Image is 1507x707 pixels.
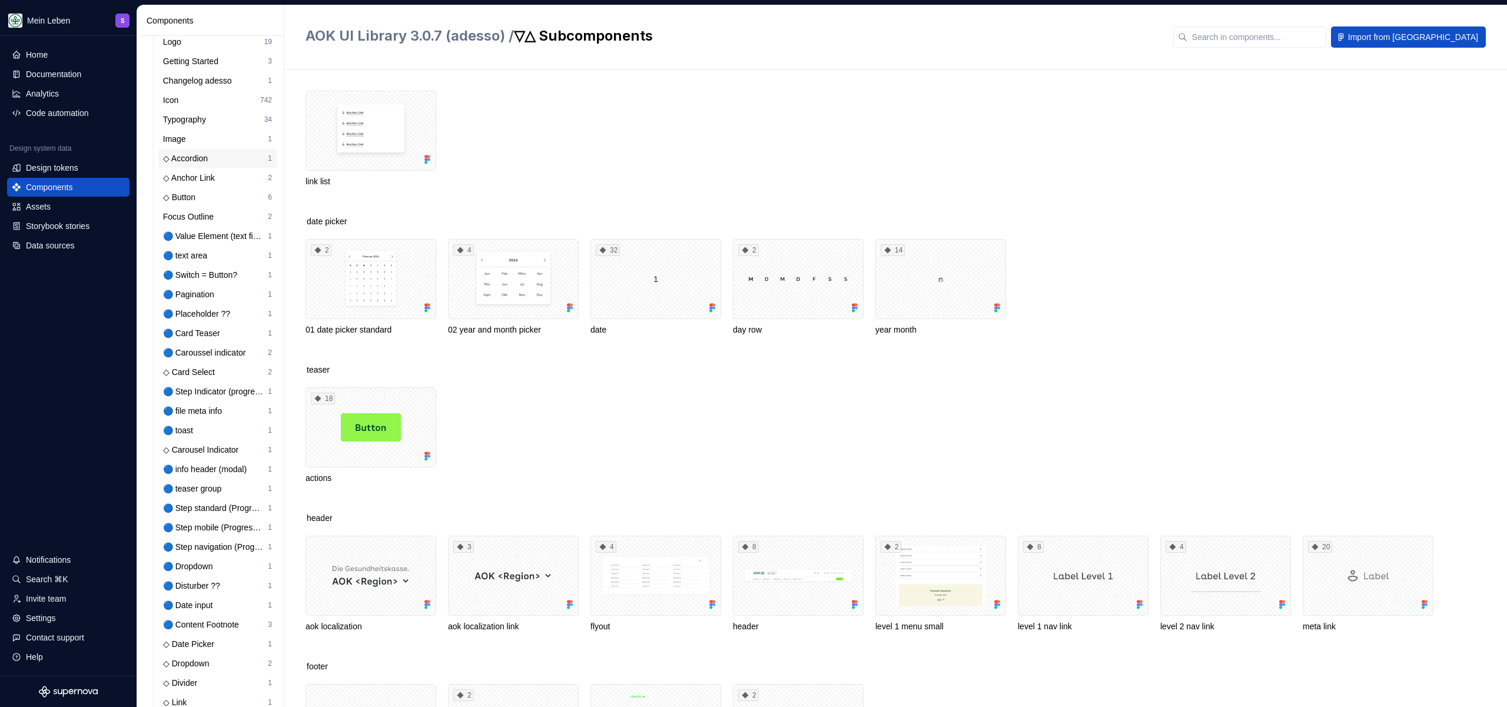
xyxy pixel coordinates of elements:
[1187,26,1326,48] input: Search in components...
[307,364,330,376] span: teaser
[158,149,277,168] a: ◇ Accordion1
[448,620,579,632] div: aok localization link
[268,620,272,629] div: 3
[268,678,272,688] div: 1
[158,207,277,226] a: Focus Outline2
[26,593,66,605] div: Invite team
[306,324,436,336] div: 01 date picker standard
[306,27,514,44] span: AOK UI Library 3.0.7 (adesso) /
[7,570,130,589] button: Search ⌘K
[7,628,130,647] button: Contact support
[39,686,98,698] svg: Supernova Logo
[7,45,130,64] a: Home
[590,324,721,336] div: date
[7,217,130,235] a: Storybook stories
[26,88,59,99] div: Analytics
[268,134,272,144] div: 1
[158,460,277,479] a: 🔵 info header (modal)1
[453,689,474,701] div: 2
[163,424,198,436] div: 🔵 toast
[158,168,277,187] a: ◇ Anchor Link2
[264,115,272,124] div: 34
[268,639,272,649] div: 1
[268,154,272,163] div: 1
[158,363,277,381] a: ◇ Card Select2
[875,324,1006,336] div: year month
[158,110,277,129] a: Typography34
[163,444,244,456] div: ◇ Carousel Indicator
[7,609,130,628] a: Settings
[163,269,242,281] div: 🔵 Switch = Button?
[268,484,272,493] div: 1
[1331,26,1486,48] button: Import from [GEOGRAPHIC_DATA]
[733,324,864,336] div: day row
[1018,620,1148,632] div: level 1 nav link
[733,620,864,632] div: header
[268,76,272,85] div: 1
[268,445,272,454] div: 1
[163,250,212,261] div: 🔵 text area
[121,16,125,25] div: S
[163,211,218,223] div: Focus Outline
[307,512,333,524] span: header
[875,536,1006,632] div: 2level 1 menu small
[733,536,864,632] div: 8header
[306,387,436,484] div: 18actions
[268,600,272,610] div: 1
[163,677,202,689] div: ◇ Divider
[163,288,219,300] div: 🔵 Pagination
[158,401,277,420] a: 🔵 file meta info1
[26,554,71,566] div: Notifications
[158,654,277,673] a: ◇ Dropdown2
[163,191,200,203] div: ◇ Button
[596,244,620,256] div: 32
[163,502,268,514] div: 🔵 Step standard (Progress stepper)
[268,192,272,202] div: 6
[158,673,277,692] a: ◇ Divider1
[268,406,272,416] div: 1
[158,91,277,109] a: Icon742
[27,15,70,26] div: Mein Leben
[158,32,277,51] a: Logo19
[163,386,268,397] div: 🔵 Step Indicator (progress stepper)
[26,107,89,119] div: Code automation
[1166,541,1186,553] div: 4
[268,231,272,241] div: 1
[163,114,211,125] div: Typography
[163,133,191,145] div: Image
[163,347,251,359] div: 🔵 Caroussel indicator
[158,499,277,517] a: 🔵 Step standard (Progress stepper)1
[26,68,81,80] div: Documentation
[268,503,272,513] div: 1
[268,212,272,221] div: 2
[1303,536,1433,632] div: 20meta link
[26,612,56,624] div: Settings
[268,348,272,357] div: 2
[7,236,130,255] a: Data sources
[268,659,272,668] div: 2
[163,658,214,669] div: ◇ Dropdown
[158,576,277,595] a: 🔵 Disturber ??1
[7,197,130,216] a: Assets
[590,536,721,632] div: 4flyout
[163,580,225,592] div: 🔵 Disturber ??
[733,239,864,336] div: 2day row
[163,366,220,378] div: ◇ Card Select
[306,536,436,632] div: aok localization
[158,304,277,323] a: 🔵 Placeholder ??1
[158,246,277,265] a: 🔵 text area1
[7,648,130,666] button: Help
[158,71,277,90] a: Changelog adesso1
[306,620,436,632] div: aok localization
[268,426,272,435] div: 1
[875,239,1006,336] div: 14year month
[163,230,268,242] div: 🔵 Value Element (text field)
[158,635,277,653] a: ◇ Date Picker1
[268,581,272,590] div: 1
[158,421,277,440] a: 🔵 toast1
[158,557,277,576] a: 🔵 Dropdown1
[268,270,272,280] div: 1
[7,178,130,197] a: Components
[163,172,220,184] div: ◇ Anchor Link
